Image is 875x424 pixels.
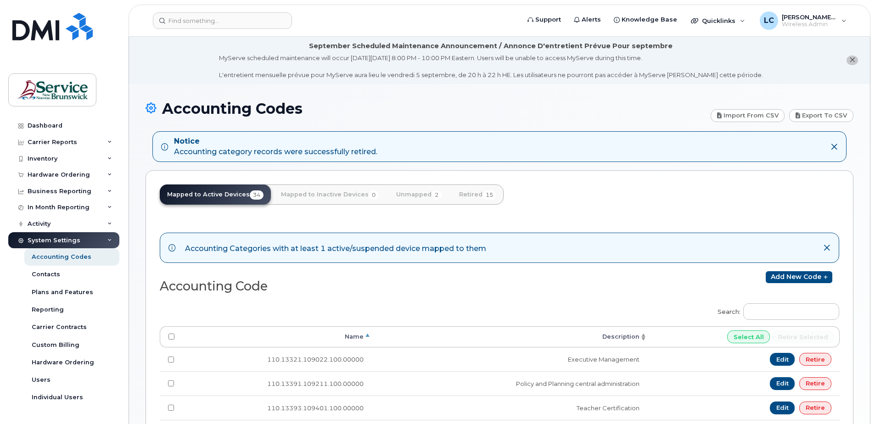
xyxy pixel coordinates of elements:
[372,396,648,420] td: Teacher Certification
[799,353,831,366] a: Retire
[183,396,372,420] td: 110.13393.109401.100.00000
[389,184,449,205] a: Unmapped
[789,109,853,122] a: Export to CSV
[770,377,795,390] a: Edit
[799,402,831,414] a: Retire
[160,184,271,205] a: Mapped to Active Devices
[799,377,831,390] a: Retire
[766,271,832,283] a: Add new code
[183,347,372,371] td: 110.13321.109022.100.00000
[482,190,496,200] span: 15
[452,184,504,205] a: Retired
[250,190,264,200] span: 34
[309,41,673,51] div: September Scheduled Maintenance Announcement / Annonce D'entretient Prévue Pour septembre
[727,330,770,343] input: Select All
[183,326,372,347] th: Name: activate to sort column descending
[274,184,386,205] a: Mapped to Inactive Devices
[174,136,377,147] strong: Notice
[160,279,492,293] h2: Accounting Code
[185,241,486,254] div: Accounting Categories with at least 1 active/suspended device mapped to them
[146,100,706,117] h1: Accounting Codes
[219,54,763,79] div: MyServe scheduled maintenance will occur [DATE][DATE] 8:00 PM - 10:00 PM Eastern. Users will be u...
[372,326,648,347] th: Description: activate to sort column ascending
[372,347,648,371] td: Executive Management
[770,402,795,414] a: Edit
[174,136,377,157] div: Accounting category records were successfully retired.
[712,297,839,323] label: Search:
[372,371,648,396] td: Policy and Planning central administration
[369,190,379,200] span: 0
[711,109,785,122] a: Import from CSV
[743,303,839,320] input: Search:
[770,353,795,366] a: Edit
[183,371,372,396] td: 110.13391.109211.100.00000
[432,190,442,200] span: 2
[847,56,858,65] button: close notification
